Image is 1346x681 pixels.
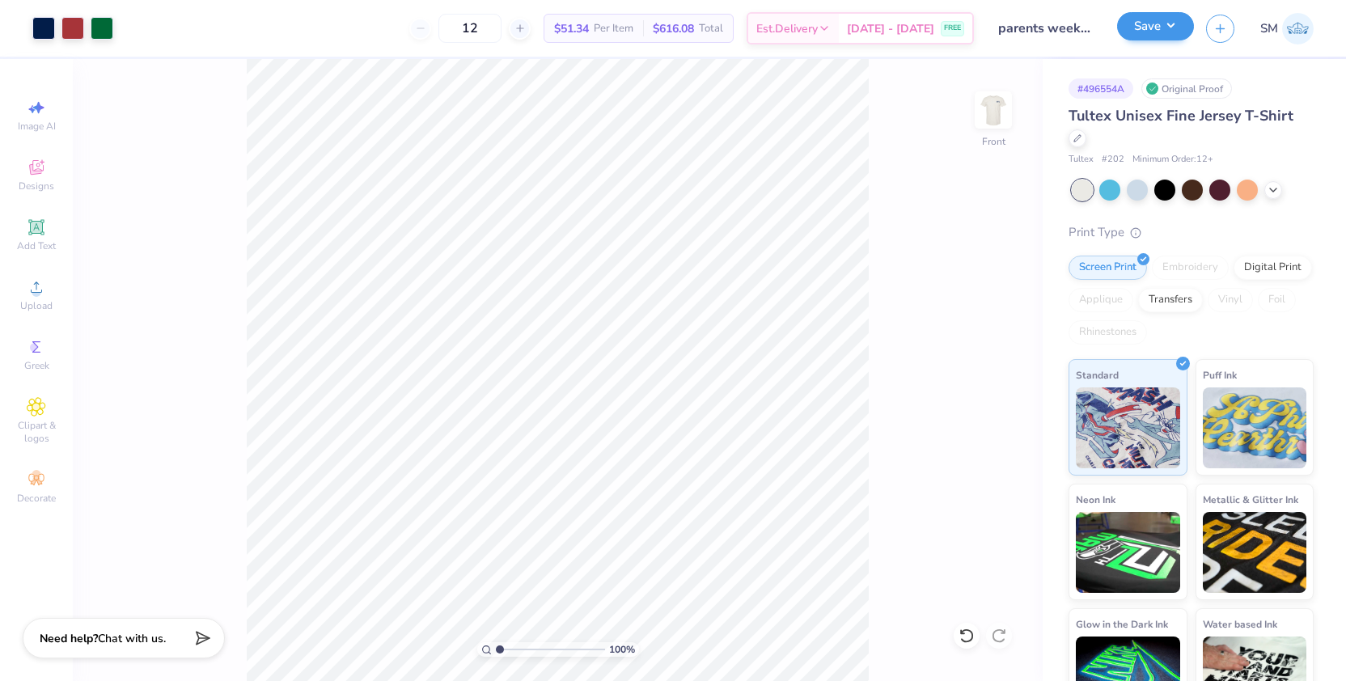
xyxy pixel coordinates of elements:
[1203,366,1237,383] span: Puff Ink
[1260,13,1314,44] a: SM
[98,631,166,646] span: Chat with us.
[1069,153,1094,167] span: Tultex
[17,492,56,505] span: Decorate
[1234,256,1312,280] div: Digital Print
[8,419,65,445] span: Clipart & logos
[1069,223,1314,242] div: Print Type
[1076,615,1168,632] span: Glow in the Dark Ink
[1203,512,1307,593] img: Metallic & Glitter Ink
[1069,78,1133,99] div: # 496554A
[1141,78,1232,99] div: Original Proof
[1076,366,1119,383] span: Standard
[609,642,635,657] span: 100 %
[1132,153,1213,167] span: Minimum Order: 12 +
[40,631,98,646] strong: Need help?
[1208,288,1253,312] div: Vinyl
[1258,288,1296,312] div: Foil
[1069,288,1133,312] div: Applique
[554,20,589,37] span: $51.34
[1203,387,1307,468] img: Puff Ink
[19,180,54,192] span: Designs
[594,20,633,37] span: Per Item
[653,20,694,37] span: $616.08
[18,120,56,133] span: Image AI
[438,14,502,43] input: – –
[24,359,49,372] span: Greek
[699,20,723,37] span: Total
[1069,106,1293,125] span: Tultex Unisex Fine Jersey T-Shirt
[1203,491,1298,508] span: Metallic & Glitter Ink
[1282,13,1314,44] img: Sofia Maitz
[1076,387,1180,468] img: Standard
[1152,256,1229,280] div: Embroidery
[1203,615,1277,632] span: Water based Ink
[847,20,934,37] span: [DATE] - [DATE]
[1102,153,1124,167] span: # 202
[977,94,1009,126] img: Front
[1117,12,1194,40] button: Save
[756,20,818,37] span: Est. Delivery
[1138,288,1203,312] div: Transfers
[1069,256,1147,280] div: Screen Print
[20,299,53,312] span: Upload
[982,134,1005,149] div: Front
[17,239,56,252] span: Add Text
[1260,19,1278,38] span: SM
[944,23,961,34] span: FREE
[986,12,1105,44] input: Untitled Design
[1069,320,1147,345] div: Rhinestones
[1076,491,1115,508] span: Neon Ink
[1076,512,1180,593] img: Neon Ink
